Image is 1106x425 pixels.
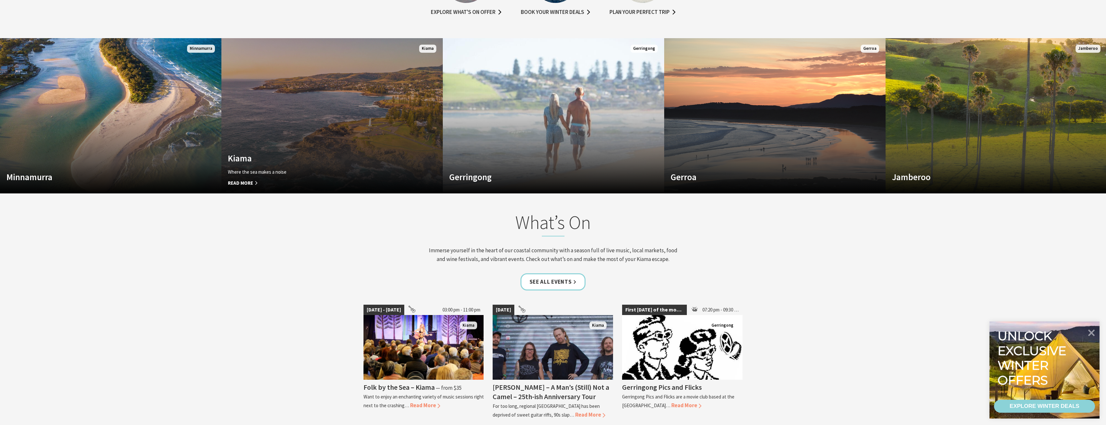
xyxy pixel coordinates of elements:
a: Book your winter deals [521,8,590,17]
img: Frenzel Rhomb Kiama Pavilion Saturday 4th October [493,315,613,380]
a: Plan your perfect trip [609,8,676,17]
p: Immerse yourself in the heart of our coastal community with a season full of live music, local ma... [426,246,680,264]
span: Gerringong [631,45,658,53]
span: 07:20 pm - 09:30 pm [699,305,743,315]
p: Where the sea makes a noise [228,168,403,176]
span: Gerroa [861,45,879,53]
span: First [DATE] of the month [622,305,687,315]
h4: Jamberoo [892,172,1067,182]
h2: What’s On [426,211,680,236]
div: Unlock exclusive winter offers [998,329,1069,387]
p: For too long, regional [GEOGRAPHIC_DATA] has been deprived of sweet guitar riffs, 90s slap… [493,403,600,418]
h4: [PERSON_NAME] – A Man’s (Still) Not a Camel – 25th-ish Anniversary Tour [493,383,609,401]
p: Gerringong Pics and Flicks are a movie club based at the [GEOGRAPHIC_DATA]… [622,394,734,409]
h4: Gerringong [449,172,624,182]
span: Read More [671,402,701,409]
span: Gerringong [709,321,736,330]
span: Read More [575,411,605,418]
a: Explore what's on offer [431,8,501,17]
a: [DATE] Frenzel Rhomb Kiama Pavilion Saturday 4th October Kiama [PERSON_NAME] – A Man’s (Still) No... [493,305,613,419]
a: Custom Image Used Gerringong Gerringong [443,38,664,193]
span: [DATE] [493,305,514,315]
span: Jamberoo [1076,45,1100,53]
span: [DATE] - [DATE] [363,305,404,315]
span: 03:00 pm - 11:00 pm [439,305,484,315]
span: Read More [410,402,440,409]
span: Read More [228,179,403,187]
span: Kiama [460,321,477,330]
h4: Kiama [228,153,403,163]
p: Want to enjoy an enchanting variety of music sessions right next to the crashing… [363,394,484,409]
span: Kiama [419,45,436,53]
a: Custom Image Used Kiama Where the sea makes a noise Read More Kiama [221,38,443,193]
div: EXPLORE WINTER DEALS [1010,400,1079,413]
a: First [DATE] of the month 07:20 pm - 09:30 pm Gerringong Gerringong Pics and Flicks Gerringong Pi... [622,305,743,419]
span: Minnamurra [187,45,215,53]
h4: Folk by the Sea – Kiama [363,383,435,392]
h4: Minnamurra [6,172,182,182]
span: ⁠— from $35 [436,384,462,391]
a: EXPLORE WINTER DEALS [994,400,1095,413]
img: Folk by the Sea - Showground Pavilion [363,315,484,380]
h4: Gerroa [671,172,846,182]
span: Kiama [589,321,607,330]
a: Custom Image Used Gerroa Gerroa [664,38,886,193]
a: [DATE] - [DATE] 03:00 pm - 11:00 pm Folk by the Sea - Showground Pavilion Kiama Folk by the Sea –... [363,305,484,419]
h4: Gerringong Pics and Flicks [622,383,702,392]
a: See all Events [520,273,586,290]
